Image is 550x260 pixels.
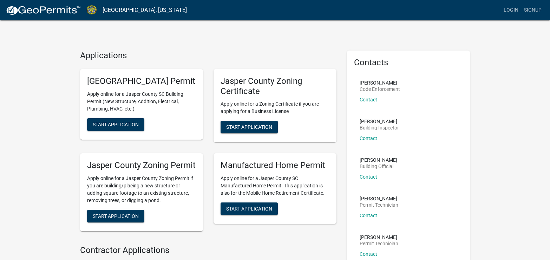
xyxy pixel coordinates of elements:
h5: [GEOGRAPHIC_DATA] Permit [87,76,196,86]
h4: Applications [80,51,336,61]
p: Permit Technician [360,202,398,207]
p: Apply online for a Jasper County SC Manufactured Home Permit. This application is also for the Mo... [221,175,329,197]
p: Building Official [360,164,397,169]
h5: Jasper County Zoning Permit [87,160,196,171]
p: Apply online for a Zoning Certificate if you are applying for a Business License [221,100,329,115]
p: [PERSON_NAME] [360,235,398,240]
a: Contact [360,251,377,257]
button: Start Application [221,121,278,133]
span: Start Application [226,124,272,130]
h5: Manufactured Home Permit [221,160,329,171]
p: Building Inspector [360,125,399,130]
a: [GEOGRAPHIC_DATA], [US_STATE] [103,4,187,16]
h5: Jasper County Zoning Certificate [221,76,329,96]
p: Apply online for a Jasper County SC Building Permit (New Structure, Addition, Electrical, Plumbin... [87,91,196,113]
wm-workflow-list-section: Applications [80,51,336,237]
button: Start Application [221,202,278,215]
button: Start Application [87,210,144,222]
p: [PERSON_NAME] [360,158,397,162]
span: Start Application [93,213,139,219]
a: Contact [360,213,377,218]
a: Contact [360,97,377,102]
p: [PERSON_NAME] [360,119,399,124]
h5: Contacts [354,58,463,68]
p: [PERSON_NAME] [360,80,400,85]
span: Start Application [226,206,272,212]
p: [PERSON_NAME] [360,196,398,201]
img: Jasper County, South Carolina [86,5,97,15]
a: Contact [360,174,377,180]
a: Signup [521,4,544,17]
p: Apply online for a Jasper County Zoning Permit if you are building/placing a new structure or add... [87,175,196,204]
a: Login [501,4,521,17]
a: Contact [360,135,377,141]
p: Permit Technician [360,241,398,246]
p: Code Enforcement [360,87,400,92]
button: Start Application [87,118,144,131]
h4: Contractor Applications [80,245,336,255]
span: Start Application [93,121,139,127]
